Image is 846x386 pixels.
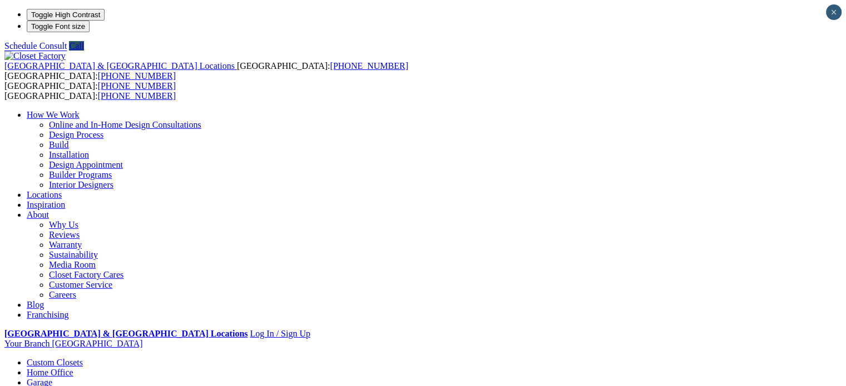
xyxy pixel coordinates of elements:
a: Media Room [49,260,96,269]
button: Toggle Font size [27,21,90,32]
a: How We Work [27,110,80,119]
a: Custom Closets [27,358,83,367]
a: Why Us [49,220,78,229]
img: Closet Factory [4,51,66,61]
a: Builder Programs [49,170,112,179]
a: Online and In-Home Design Consultations [49,120,201,129]
a: Locations [27,190,62,199]
a: Design Process [49,130,103,139]
a: Closet Factory Cares [49,270,123,279]
a: [PHONE_NUMBER] [330,61,408,71]
a: Call [69,41,84,51]
span: [GEOGRAPHIC_DATA] & [GEOGRAPHIC_DATA] Locations [4,61,235,71]
span: Toggle Font size [31,22,85,31]
a: [PHONE_NUMBER] [98,81,176,91]
a: Blog [27,300,44,309]
a: Installation [49,150,89,159]
a: Your Branch [GEOGRAPHIC_DATA] [4,339,143,348]
a: Design Appointment [49,160,123,169]
a: Customer Service [49,280,112,289]
a: [PHONE_NUMBER] [98,71,176,81]
a: Schedule Consult [4,41,67,51]
span: [GEOGRAPHIC_DATA]: [GEOGRAPHIC_DATA]: [4,81,176,101]
a: Inspiration [27,200,65,209]
a: Interior Designers [49,180,113,189]
a: Build [49,140,69,149]
button: Close [826,4,842,20]
a: About [27,210,49,219]
button: Toggle High Contrast [27,9,105,21]
a: Warranty [49,240,82,249]
a: Home Office [27,368,73,377]
a: [GEOGRAPHIC_DATA] & [GEOGRAPHIC_DATA] Locations [4,329,248,338]
a: Reviews [49,230,80,239]
span: [GEOGRAPHIC_DATA] [52,339,142,348]
a: Franchising [27,310,69,319]
span: Your Branch [4,339,50,348]
span: Toggle High Contrast [31,11,100,19]
span: [GEOGRAPHIC_DATA]: [GEOGRAPHIC_DATA]: [4,61,408,81]
a: Careers [49,290,76,299]
a: Sustainability [49,250,98,259]
a: [GEOGRAPHIC_DATA] & [GEOGRAPHIC_DATA] Locations [4,61,237,71]
a: Log In / Sign Up [250,329,310,338]
a: [PHONE_NUMBER] [98,91,176,101]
